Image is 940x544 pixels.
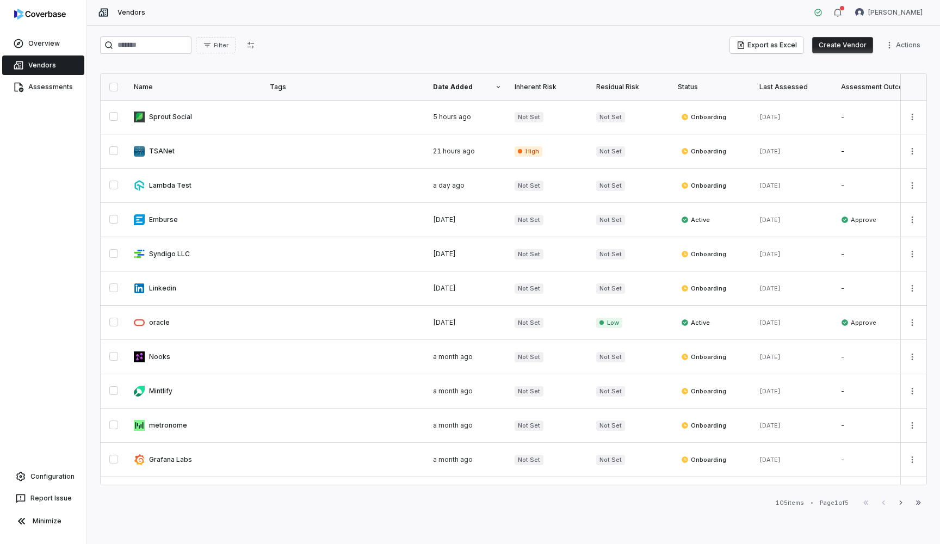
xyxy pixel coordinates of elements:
[433,284,456,292] span: [DATE]
[834,100,916,134] td: -
[834,374,916,409] td: -
[855,8,864,17] img: Garima Dhaundiyal avatar
[33,517,61,526] span: Minimize
[4,510,82,532] button: Minimize
[834,409,916,443] td: -
[28,83,73,91] span: Assessments
[596,352,625,362] span: Not Set
[681,353,726,361] span: Onboarding
[117,8,145,17] span: Vendors
[515,318,543,328] span: Not Set
[214,41,228,50] span: Filter
[681,250,726,258] span: Onboarding
[841,83,910,91] div: Assessment Outcome
[596,249,625,259] span: Not Set
[433,83,502,91] div: Date Added
[596,146,625,157] span: Not Set
[515,146,542,157] span: High
[270,83,420,91] div: Tags
[515,181,543,191] span: Not Set
[681,387,726,395] span: Onboarding
[515,455,543,465] span: Not Set
[30,472,75,481] span: Configuration
[904,246,921,262] button: More actions
[433,387,473,395] span: a month ago
[433,181,465,189] span: a day ago
[759,456,781,463] span: [DATE]
[681,284,726,293] span: Onboarding
[433,318,456,326] span: [DATE]
[759,387,781,395] span: [DATE]
[30,494,72,503] span: Report Issue
[904,349,921,365] button: More actions
[28,39,60,48] span: Overview
[515,83,583,91] div: Inherent Risk
[28,61,56,70] span: Vendors
[433,455,473,463] span: a month ago
[681,181,726,190] span: Onboarding
[776,499,804,507] div: 105 items
[515,215,543,225] span: Not Set
[759,182,781,189] span: [DATE]
[811,499,813,506] div: •
[904,314,921,331] button: More actions
[596,386,625,397] span: Not Set
[433,250,456,258] span: [DATE]
[834,443,916,477] td: -
[596,283,625,294] span: Not Set
[2,77,84,97] a: Assessments
[4,489,82,508] button: Report Issue
[681,113,726,121] span: Onboarding
[904,280,921,296] button: More actions
[904,383,921,399] button: More actions
[14,9,66,20] img: logo-D7KZi-bG.svg
[134,83,257,91] div: Name
[196,37,236,53] button: Filter
[596,181,625,191] span: Not Set
[2,55,84,75] a: Vendors
[681,215,710,224] span: Active
[515,386,543,397] span: Not Set
[433,421,473,429] span: a month ago
[2,34,84,53] a: Overview
[433,113,471,121] span: 5 hours ago
[759,113,781,121] span: [DATE]
[4,467,82,486] a: Configuration
[681,147,726,156] span: Onboarding
[759,353,781,361] span: [DATE]
[904,417,921,434] button: More actions
[433,147,475,155] span: 21 hours ago
[515,283,543,294] span: Not Set
[515,112,543,122] span: Not Set
[678,83,746,91] div: Status
[834,169,916,203] td: -
[882,37,927,53] button: More actions
[596,83,665,91] div: Residual Risk
[759,319,781,326] span: [DATE]
[759,147,781,155] span: [DATE]
[681,421,726,430] span: Onboarding
[596,112,625,122] span: Not Set
[849,4,929,21] button: Garima Dhaundiyal avatar[PERSON_NAME]
[596,318,622,328] span: Low
[681,455,726,464] span: Onboarding
[868,8,923,17] span: [PERSON_NAME]
[759,83,828,91] div: Last Assessed
[834,271,916,306] td: -
[812,37,873,53] button: Create Vendor
[904,452,921,468] button: More actions
[433,215,456,224] span: [DATE]
[515,421,543,431] span: Not Set
[596,215,625,225] span: Not Set
[596,455,625,465] span: Not Set
[596,421,625,431] span: Not Set
[515,352,543,362] span: Not Set
[904,177,921,194] button: More actions
[834,477,916,511] td: -
[759,250,781,258] span: [DATE]
[904,109,921,125] button: More actions
[820,499,849,507] div: Page 1 of 5
[834,134,916,169] td: -
[759,422,781,429] span: [DATE]
[759,285,781,292] span: [DATE]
